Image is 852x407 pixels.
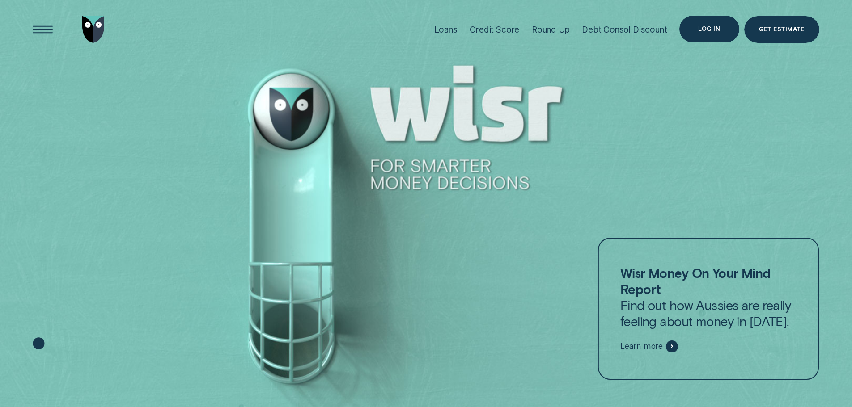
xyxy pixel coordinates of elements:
button: Log in [679,16,739,42]
div: Credit Score [470,25,519,35]
div: Log in [698,26,720,32]
span: Learn more [620,341,663,351]
a: Get Estimate [744,16,819,43]
div: Round Up [532,25,570,35]
div: Debt Consol Discount [582,25,667,35]
div: Loans [434,25,458,35]
a: Wisr Money On Your Mind ReportFind out how Aussies are really feeling about money in [DATE].Learn... [598,238,819,380]
button: Open Menu [30,16,56,43]
img: Wisr [82,16,105,43]
p: Find out how Aussies are really feeling about money in [DATE]. [620,265,797,330]
strong: Wisr Money On Your Mind Report [620,265,771,297]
